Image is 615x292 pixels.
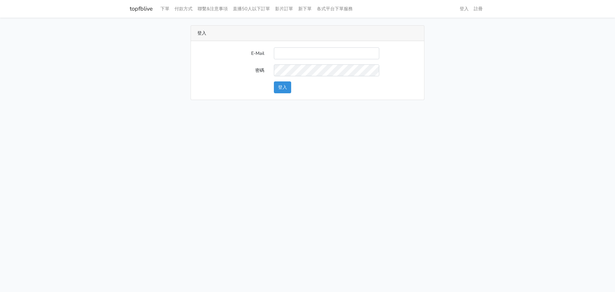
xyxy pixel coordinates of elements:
label: E-Mail [193,47,269,59]
a: 聯繫&注意事項 [195,3,230,15]
a: topfblive [130,3,153,15]
a: 登入 [457,3,471,15]
div: 登入 [191,26,424,41]
a: 註冊 [471,3,485,15]
a: 各式平台下單服務 [314,3,355,15]
a: 付款方式 [172,3,195,15]
a: 直播50人以下訂單 [230,3,273,15]
a: 下單 [158,3,172,15]
a: 新下單 [296,3,314,15]
label: 密碼 [193,64,269,76]
button: 登入 [274,81,291,93]
a: 影片訂單 [273,3,296,15]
